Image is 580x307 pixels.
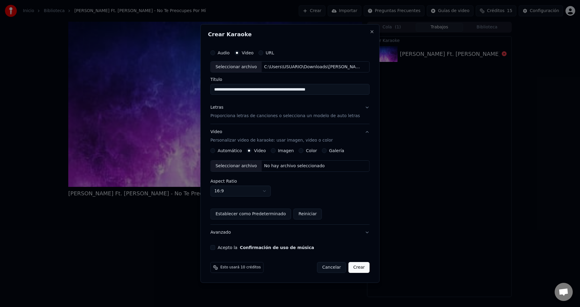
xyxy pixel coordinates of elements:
[210,124,369,149] button: VideoPersonalizar video de karaoke: usar imagen, video o color
[262,64,364,70] div: C:\Users\USUARIO\Downloads\[PERSON_NAME] Ft. [PERSON_NAME] - No Te Preocupes Por Mí.mp4
[220,265,261,270] span: Esto usará 10 créditos
[266,51,274,55] label: URL
[210,129,333,144] div: Video
[211,161,262,171] div: Seleccionar archivo
[278,149,294,153] label: Imagen
[210,225,369,240] button: Avanzado
[211,62,262,72] div: Seleccionar archivo
[262,163,327,169] div: No hay archivo seleccionado
[242,51,253,55] label: Video
[210,100,369,124] button: LetrasProporciona letras de canciones o selecciona un modelo de auto letras
[217,149,242,153] label: Automático
[208,32,372,37] h2: Crear Karaoke
[210,179,369,183] label: Aspect Ratio
[240,245,314,250] button: Acepto la
[293,209,322,219] button: Reiniciar
[210,148,369,224] div: VideoPersonalizar video de karaoke: usar imagen, video o color
[348,262,369,273] button: Crear
[217,245,314,250] label: Acepto la
[306,149,317,153] label: Color
[210,209,291,219] button: Establecer como Predeterminado
[210,137,333,143] p: Personalizar video de karaoke: usar imagen, video o color
[317,262,346,273] button: Cancelar
[254,149,266,153] label: Video
[210,105,223,111] div: Letras
[329,149,344,153] label: Galería
[217,51,230,55] label: Audio
[210,113,360,119] p: Proporciona letras de canciones o selecciona un modelo de auto letras
[210,78,369,82] label: Título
